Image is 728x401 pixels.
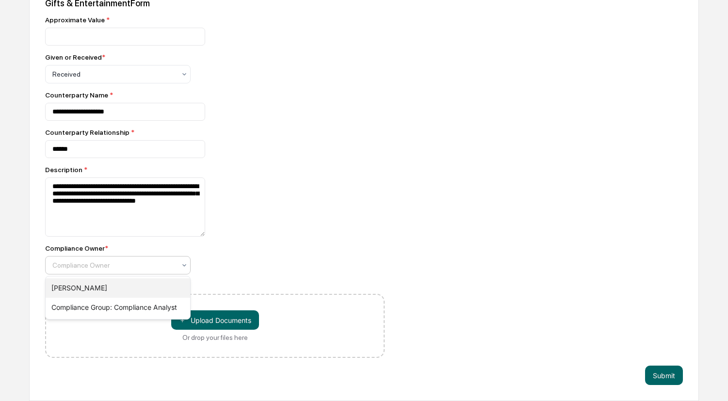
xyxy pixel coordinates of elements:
[46,298,190,317] div: Compliance Group: Compliance Analyst
[45,282,385,290] div: Supporting Documents
[45,91,385,99] div: Counterparty Name
[645,366,683,385] button: Submit
[45,16,385,24] div: Approximate Value
[179,316,186,325] span: ＋
[182,334,248,341] div: Or drop your files here
[45,166,385,174] div: Description
[45,128,385,136] div: Counterparty Relationship
[45,53,105,61] div: Given or Received
[171,310,259,330] button: Or drop your files here
[46,278,190,298] div: [PERSON_NAME]
[45,244,108,252] div: Compliance Owner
